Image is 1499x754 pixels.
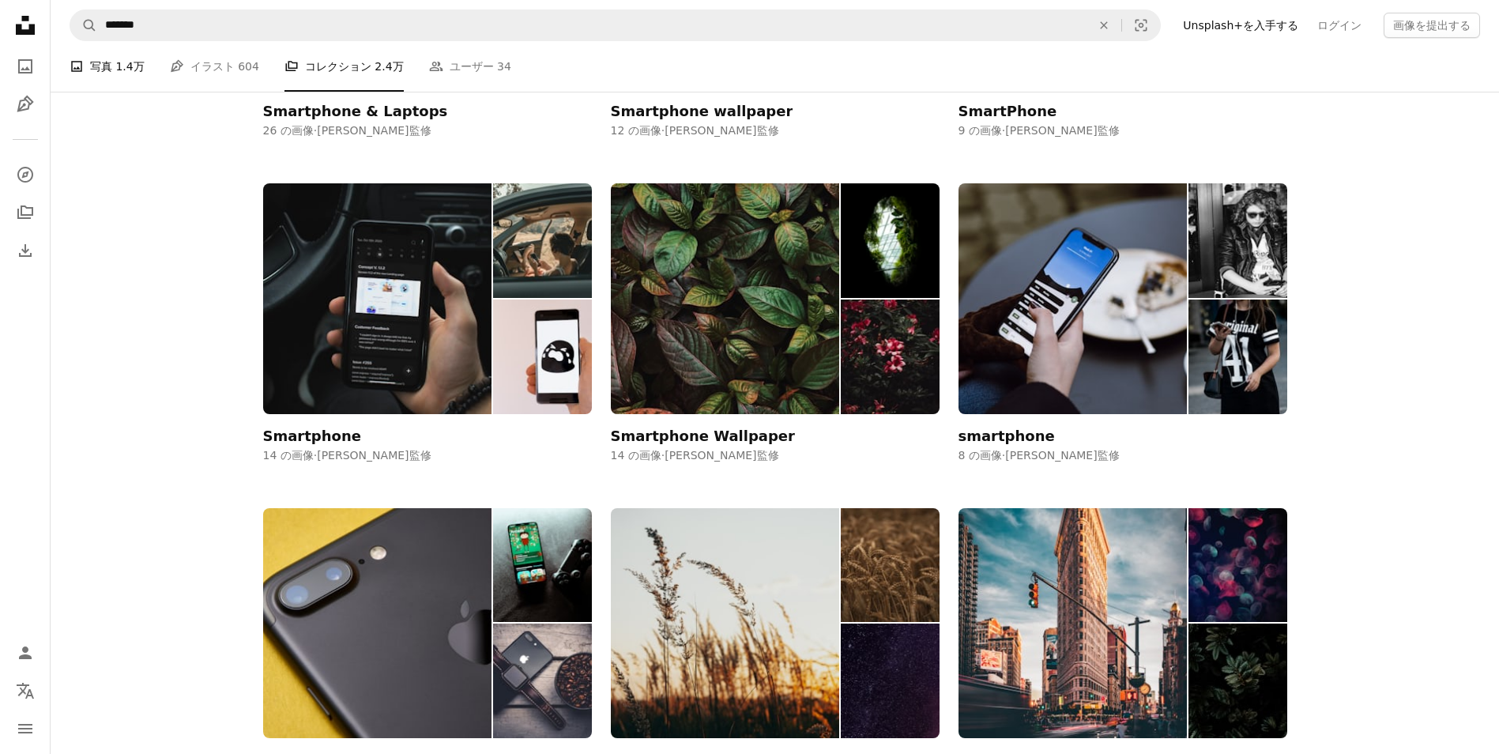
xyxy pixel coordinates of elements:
[1188,183,1286,298] img: photo-1521324495412-7b91d8ebb9f6
[841,508,939,623] img: photo-1724220781877-14e4bab5ae09
[1308,13,1371,38] a: ログイン
[959,183,1188,413] img: photo-1519336305162-4b6ed6b6fc83
[70,41,145,92] a: 写真 1.4万
[1188,624,1286,738] img: photo-1563311238-3bdfb680b4a8
[959,102,1057,121] div: SmartPhone
[263,123,592,139] div: 26 の画像 · [PERSON_NAME] 監修
[263,183,592,443] a: Smartphone
[841,300,939,414] img: photo-1632140480455-bcbc856a651d
[9,89,41,120] a: イラスト
[1188,508,1286,623] img: photo-1559291001-693fb9166cba
[959,448,1287,464] div: 8 の画像 · [PERSON_NAME] 監修
[611,123,940,139] div: 12 の画像 · [PERSON_NAME] 監修
[263,102,448,121] div: Smartphone & Laptops
[493,183,591,298] img: photo-1570452252314-8f548ba02780
[9,235,41,266] a: ダウンロード履歴
[9,637,41,669] a: ログイン / 登録する
[429,41,511,92] a: ユーザー 34
[70,9,1161,41] form: サイト内でビジュアルを探す
[493,300,591,414] img: photo-1587813368169-dfcfcbcb0add
[263,448,592,464] div: 14 の画像 · [PERSON_NAME] 監修
[1122,10,1160,40] button: ビジュアル検索
[70,10,97,40] button: Unsplashで検索する
[493,508,591,623] img: photo-1568836197509-fcd9f39ef78f
[611,183,840,413] img: photo-1535882832-ac75c142f79f
[263,427,361,446] div: Smartphone
[238,58,259,75] span: 604
[9,675,41,707] button: 言語
[1087,10,1121,40] button: 全てクリア
[959,123,1287,139] div: 9 の画像 · [PERSON_NAME] 監修
[611,183,940,443] a: Smartphone Wallpaper
[263,183,492,413] img: photo-1603015268928-a9f7b3edaf27
[959,183,1287,443] a: smartphone
[1384,13,1480,38] button: 画像を提出する
[1173,13,1308,38] a: Unsplash+を入手する
[1188,300,1286,414] img: photo-1554283220-152f1d3b6e41
[9,713,41,745] button: メニュー
[115,58,144,75] span: 1.4万
[959,427,1055,446] div: smartphone
[841,183,939,298] img: photo-1520079227293-0888e274dd20
[611,448,940,464] div: 14 の画像 · [PERSON_NAME] 監修
[611,508,840,738] img: photo-1723983548529-d6bc1bebdc73
[9,197,41,228] a: コレクション
[170,41,259,92] a: イラスト 604
[959,508,1188,738] img: photo-1560306843-33986aebaf12
[611,102,793,121] div: Smartphone wallpaper
[9,159,41,190] a: 探す
[611,427,795,446] div: Smartphone Wallpaper
[263,508,492,738] img: photo-1502096472573-eaac515392c6
[493,624,591,738] img: photo-1559773579-bd455a8d01ab
[497,58,511,75] span: 34
[9,51,41,82] a: 写真
[841,624,939,738] img: photo-1548346941-0f485f3ec808
[9,9,41,44] a: ホーム — Unsplash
